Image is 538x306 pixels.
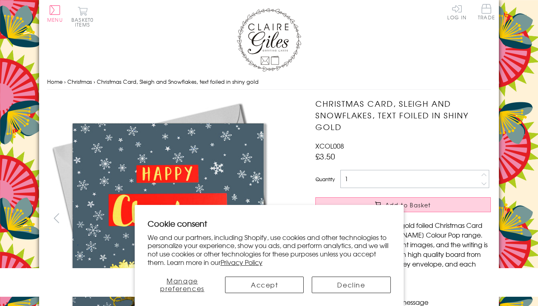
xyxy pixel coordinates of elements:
[47,209,65,227] button: prev
[75,16,94,28] span: 0 items
[148,233,391,267] p: We and our partners, including Shopify, use cookies and other technologies to personalize your ex...
[64,78,66,85] span: ›
[447,4,467,20] a: Log In
[47,5,63,22] button: Menu
[47,78,63,85] a: Home
[160,276,204,293] span: Manage preferences
[315,151,335,162] span: £3.50
[315,141,344,151] span: XCOL008
[315,197,491,212] button: Add to Basket
[71,6,94,27] button: Basket0 items
[221,257,263,267] a: Privacy Policy
[148,277,217,293] button: Manage preferences
[225,277,304,293] button: Accept
[478,4,495,20] span: Trade
[94,78,95,85] span: ›
[478,4,495,21] a: Trade
[315,98,491,132] h1: Christmas Card, Sleigh and Snowflakes, text foiled in shiny gold
[47,74,491,90] nav: breadcrumbs
[237,8,301,72] img: Claire Giles Greetings Cards
[67,78,92,85] a: Christmas
[385,201,431,209] span: Add to Basket
[312,277,390,293] button: Decline
[148,218,391,229] h2: Cookie consent
[47,16,63,23] span: Menu
[315,176,335,183] label: Quantity
[97,78,259,85] span: Christmas Card, Sleigh and Snowflakes, text foiled in shiny gold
